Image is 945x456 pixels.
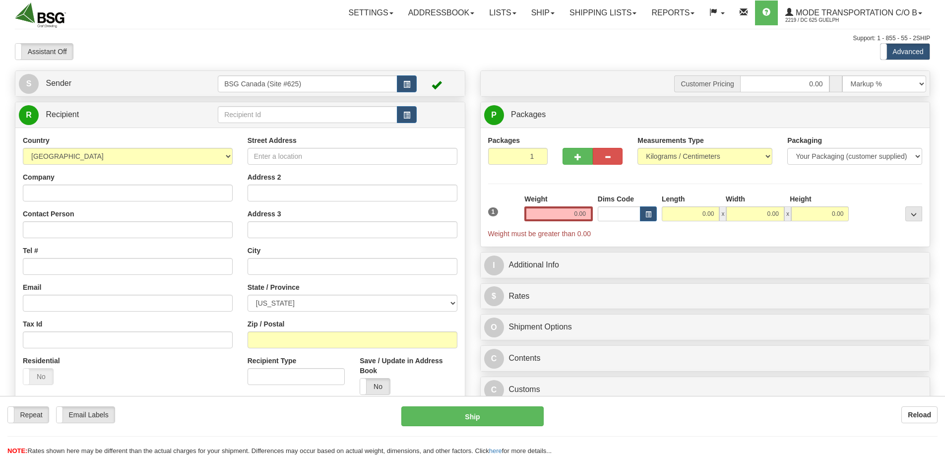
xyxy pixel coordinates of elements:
[248,319,285,329] label: Zip / Postal
[489,447,502,455] a: here
[793,8,917,17] span: Mode Transportation c/o B
[790,194,812,204] label: Height
[488,207,499,216] span: 1
[484,349,504,369] span: C
[637,135,704,145] label: Measurements Type
[360,356,457,376] label: Save / Update in Address Book
[8,407,49,423] label: Repeat
[46,110,79,119] span: Recipient
[7,447,27,455] span: NOTE:
[778,0,930,25] a: Mode Transportation c/o B 2219 / DC 625 Guelph
[341,0,401,25] a: Settings
[662,194,685,204] label: Length
[401,0,482,25] a: Addressbook
[484,105,927,125] a: P Packages
[922,177,944,278] iframe: chat widget
[23,369,53,385] label: No
[524,0,562,25] a: Ship
[23,209,74,219] label: Contact Person
[218,106,397,123] input: Recipient Id
[484,348,927,369] a: CContents
[484,318,504,337] span: O
[905,206,922,221] div: ...
[248,135,297,145] label: Street Address
[785,15,860,25] span: 2219 / DC 625 Guelph
[484,317,927,337] a: OShipment Options
[784,206,791,221] span: x
[484,286,504,306] span: $
[23,282,41,292] label: Email
[19,105,39,125] span: R
[484,105,504,125] span: P
[787,135,822,145] label: Packaging
[484,380,504,400] span: C
[15,2,66,28] img: logo2219.jpg
[19,74,39,94] span: S
[484,256,504,275] span: I
[719,206,726,221] span: x
[511,110,546,119] span: Packages
[901,406,938,423] button: Reload
[15,34,930,43] div: Support: 1 - 855 - 55 - 2SHIP
[19,105,196,125] a: R Recipient
[248,209,281,219] label: Address 3
[46,79,71,87] span: Sender
[248,148,457,165] input: Enter a location
[524,194,547,204] label: Weight
[726,194,745,204] label: Width
[674,75,740,92] span: Customer Pricing
[644,0,702,25] a: Reports
[562,0,644,25] a: Shipping lists
[19,73,218,94] a: S Sender
[908,411,931,419] b: Reload
[881,44,930,60] label: Advanced
[248,246,260,256] label: City
[248,356,297,366] label: Recipient Type
[23,135,50,145] label: Country
[482,0,523,25] a: Lists
[401,406,544,426] button: Ship
[23,172,55,182] label: Company
[23,319,42,329] label: Tax Id
[23,356,60,366] label: Residential
[360,379,390,394] label: No
[57,407,115,423] label: Email Labels
[598,194,634,204] label: Dims Code
[484,286,927,307] a: $Rates
[248,282,300,292] label: State / Province
[488,230,591,238] span: Weight must be greater than 0.00
[248,172,281,182] label: Address 2
[484,380,927,400] a: CCustoms
[488,135,520,145] label: Packages
[484,255,927,275] a: IAdditional Info
[15,44,73,60] label: Assistant Off
[218,75,397,92] input: Sender Id
[23,246,38,256] label: Tel #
